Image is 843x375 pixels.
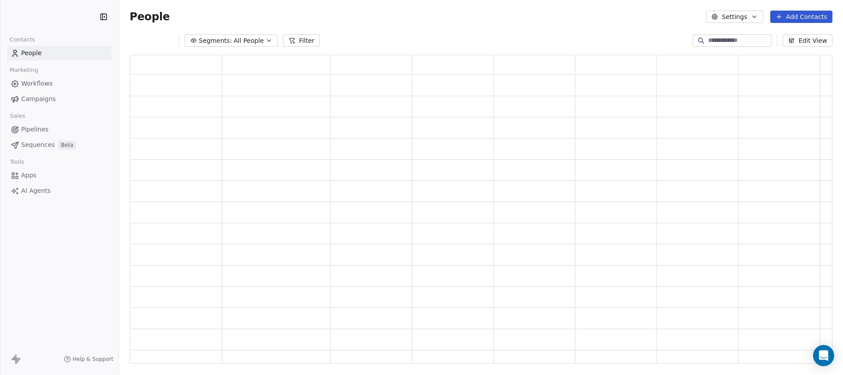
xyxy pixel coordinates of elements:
span: Apps [21,171,37,180]
span: AI Agents [21,186,51,195]
span: Segments: [199,36,232,45]
span: Help & Support [73,356,113,363]
span: Tools [6,155,28,169]
a: AI Agents [7,184,112,198]
span: Workflows [21,79,53,88]
button: Edit View [783,34,832,47]
a: People [7,46,112,60]
button: Add Contacts [770,11,832,23]
span: Pipelines [21,125,48,134]
a: Help & Support [64,356,113,363]
span: Contacts [6,33,39,46]
span: Sequences [21,140,55,150]
a: Workflows [7,76,112,91]
a: Pipelines [7,122,112,137]
a: Apps [7,168,112,183]
button: Filter [283,34,320,47]
span: Sales [6,109,29,123]
div: Open Intercom Messenger [813,345,834,366]
span: People [21,49,42,58]
span: People [130,10,170,23]
a: Campaigns [7,92,112,106]
button: Settings [706,11,763,23]
a: SequencesBeta [7,138,112,152]
span: Beta [58,141,76,150]
span: Marketing [6,64,42,77]
span: All People [234,36,264,45]
span: Campaigns [21,94,56,104]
